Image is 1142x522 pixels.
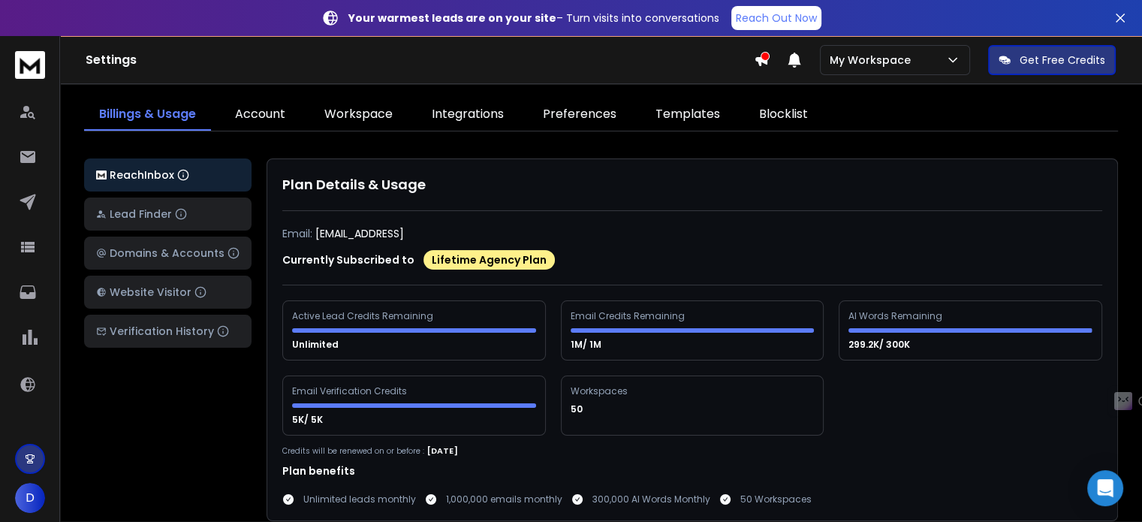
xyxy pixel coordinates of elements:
h1: Plan Details & Usage [282,174,1102,195]
h1: Settings [86,51,754,69]
a: Blocklist [744,99,823,131]
div: Lifetime Agency Plan [423,250,555,270]
strong: Your warmest leads are on your site [348,11,556,26]
button: ReachInbox [84,158,252,192]
p: 5K/ 5K [292,414,325,426]
div: Workspaces [571,385,630,397]
a: Account [220,99,300,131]
p: 299.2K/ 300K [848,339,912,351]
p: 1M/ 1M [571,339,604,351]
div: Active Lead Credits Remaining [292,310,435,322]
button: Get Free Credits [988,45,1116,75]
a: Workspace [309,99,408,131]
a: Integrations [417,99,519,131]
button: D [15,483,45,513]
p: 50 Workspaces [740,493,812,505]
img: logo [15,51,45,79]
button: Verification History [84,315,252,348]
p: Email: [282,226,312,241]
a: Templates [640,99,735,131]
h1: Plan benefits [282,463,1102,478]
img: logo [96,170,107,180]
button: Website Visitor [84,276,252,309]
p: Get Free Credits [1020,53,1105,68]
div: AI Words Remaining [848,310,945,322]
p: Reach Out Now [736,11,817,26]
div: Email Verification Credits [292,385,409,397]
p: – Turn visits into conversations [348,11,719,26]
p: 1,000,000 emails monthly [446,493,562,505]
p: Currently Subscribed to [282,252,414,267]
p: Unlimited [292,339,341,351]
p: Unlimited leads monthly [303,493,416,505]
p: [EMAIL_ADDRESS] [315,226,404,241]
a: Billings & Usage [84,99,211,131]
a: Preferences [528,99,631,131]
p: Credits will be renewed on or before : [282,445,424,457]
p: My Workspace [830,53,917,68]
div: Email Credits Remaining [571,310,687,322]
div: Open Intercom Messenger [1087,470,1123,506]
p: 50 [571,403,585,415]
button: Lead Finder [84,198,252,231]
p: [DATE] [427,445,458,457]
a: Reach Out Now [731,6,821,30]
p: 300,000 AI Words Monthly [592,493,710,505]
button: Domains & Accounts [84,237,252,270]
